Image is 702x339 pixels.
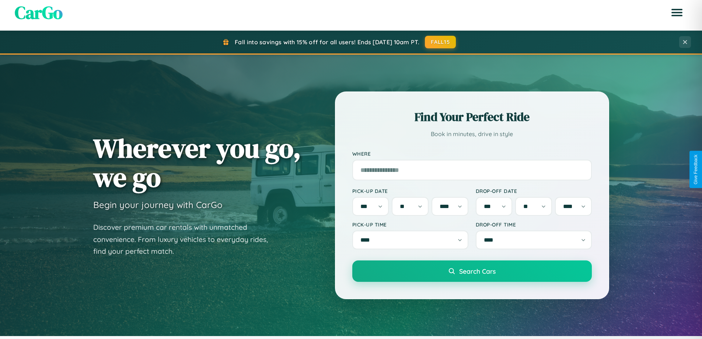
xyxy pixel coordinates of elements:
h2: Find Your Perfect Ride [352,109,592,125]
label: Where [352,151,592,157]
span: Search Cars [459,267,496,275]
label: Pick-up Date [352,188,468,194]
label: Drop-off Time [476,221,592,228]
button: Open menu [667,2,687,23]
div: Give Feedback [693,155,698,184]
button: Search Cars [352,260,592,282]
span: CarGo [15,0,63,25]
p: Discover premium car rentals with unmatched convenience. From luxury vehicles to everyday rides, ... [93,221,277,257]
button: FALL15 [425,36,456,48]
label: Drop-off Date [476,188,592,194]
h3: Begin your journey with CarGo [93,199,223,210]
p: Book in minutes, drive in style [352,129,592,139]
label: Pick-up Time [352,221,468,228]
span: Fall into savings with 15% off for all users! Ends [DATE] 10am PT. [235,38,419,46]
h1: Wherever you go, we go [93,134,301,192]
